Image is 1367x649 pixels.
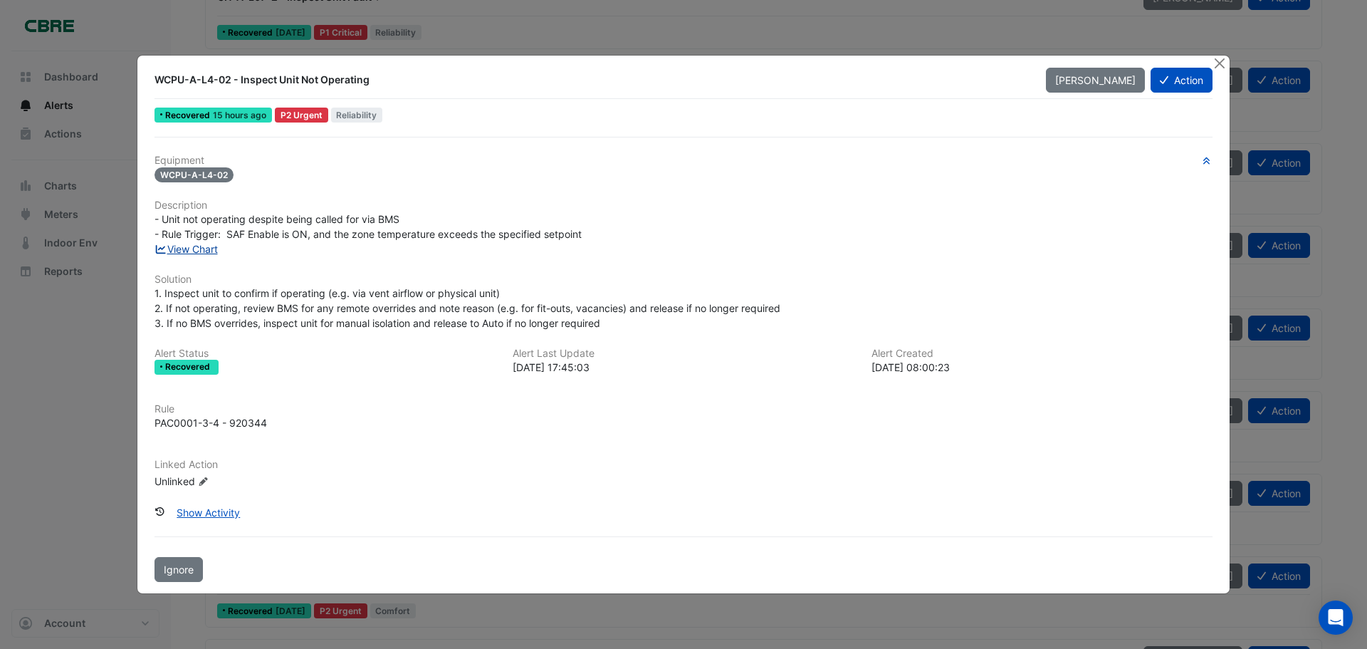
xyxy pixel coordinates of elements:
[154,243,218,255] a: View Chart
[871,360,1213,375] div: [DATE] 08:00:23
[154,73,1029,87] div: WCPU-A-L4-02 - Inspect Unit Not Operating
[275,108,328,123] div: P2 Urgent
[154,167,234,182] span: WCPU-A-L4-02
[154,287,780,329] span: 1. Inspect unit to confirm if operating (e.g. via vent airflow or physical unit) 2. If not operat...
[154,274,1213,286] h6: Solution
[167,500,249,525] button: Show Activity
[513,348,854,360] h6: Alert Last Update
[165,111,213,120] span: Recovered
[154,403,1213,415] h6: Rule
[165,363,213,371] span: Recovered
[154,415,267,430] div: PAC0001-3-4 - 920344
[154,199,1213,212] h6: Description
[1151,68,1213,93] button: Action
[154,155,1213,167] h6: Equipment
[164,564,194,576] span: Ignore
[154,473,325,488] div: Unlinked
[1046,68,1145,93] button: [PERSON_NAME]
[1319,601,1353,635] div: Open Intercom Messenger
[213,110,266,120] span: Wed 24-Sep-2025 17:45 AEST
[1212,56,1227,71] button: Close
[198,476,209,487] fa-icon: Edit Linked Action
[154,557,203,582] button: Ignore
[871,348,1213,360] h6: Alert Created
[154,459,1213,471] h6: Linked Action
[331,108,383,123] span: Reliability
[1055,74,1136,86] span: [PERSON_NAME]
[154,213,582,240] span: - Unit not operating despite being called for via BMS - Rule Trigger: SAF Enable is ON, and the z...
[513,360,854,375] div: [DATE] 17:45:03
[154,348,496,360] h6: Alert Status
